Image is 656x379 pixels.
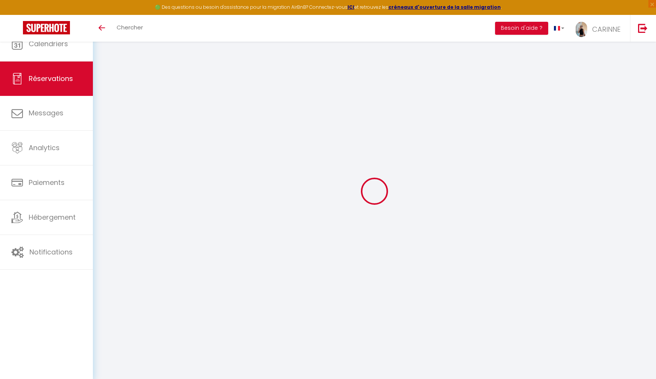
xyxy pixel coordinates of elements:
[29,212,76,222] span: Hébergement
[638,23,648,33] img: logout
[570,15,630,42] a: ... CARINNE
[29,178,65,187] span: Paiements
[592,24,620,34] span: CARINNE
[388,4,501,10] a: créneaux d'ouverture de la salle migration
[495,22,548,35] button: Besoin d'aide ?
[29,143,60,152] span: Analytics
[576,22,587,37] img: ...
[29,108,63,118] span: Messages
[29,247,73,257] span: Notifications
[23,21,70,34] img: Super Booking
[29,39,68,49] span: Calendriers
[29,74,73,83] span: Réservations
[117,23,143,31] span: Chercher
[347,4,354,10] a: ICI
[111,15,149,42] a: Chercher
